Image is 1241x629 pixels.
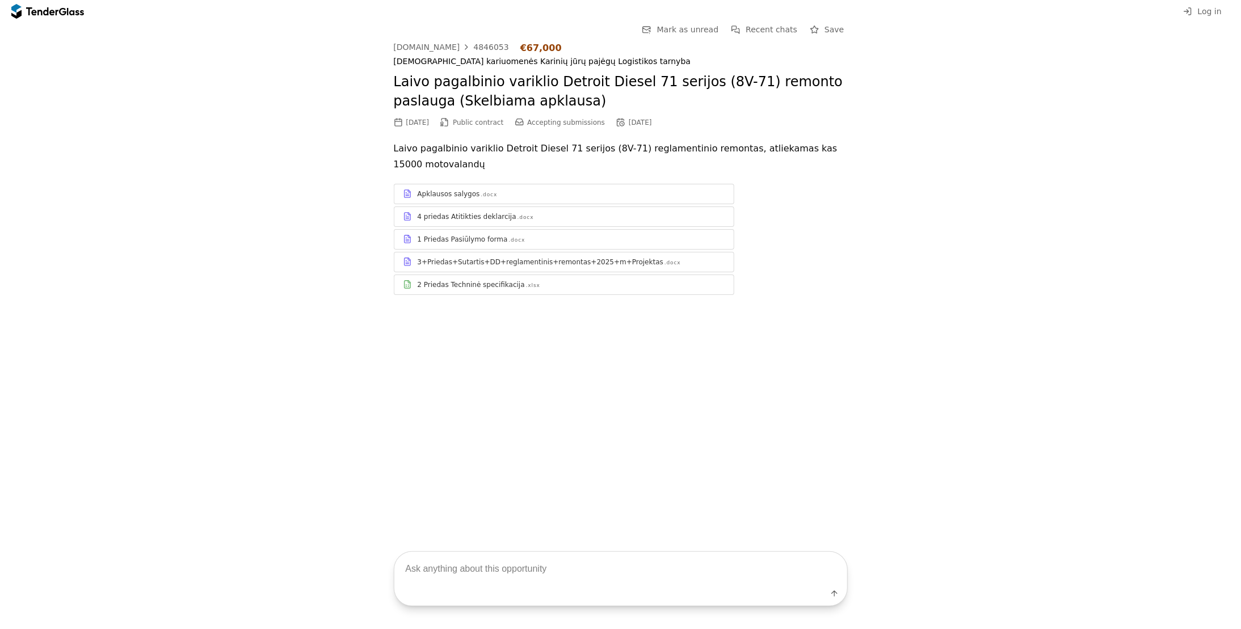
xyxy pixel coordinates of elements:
[509,237,525,244] div: .docx
[518,214,534,221] div: .docx
[806,23,847,37] button: Save
[394,141,848,172] p: Laivo pagalbinio variklio Detroit Diesel 71 serijos (8V-71) reglamentinio remontas, atliekamas ka...
[394,252,734,272] a: 3+Priedas+Sutartis+DD+reglamentinis+remontas+2025+m+Projektas.docx
[1180,5,1225,19] button: Log in
[418,280,525,289] div: 2 Priedas Techninė specifikacija
[418,257,663,267] div: 3+Priedas+Sutartis+DD+reglamentinis+remontas+2025+m+Projektas
[394,43,460,51] div: [DOMAIN_NAME]
[746,25,797,34] span: Recent chats
[473,43,508,51] div: 4846053
[657,25,719,34] span: Mark as unread
[824,25,844,34] span: Save
[394,184,734,204] a: Apklausos salygos.docx
[394,275,734,295] a: 2 Priedas Techninė specifikacija.xlsx
[394,229,734,250] a: 1 Priedas Pasiūlymo forma.docx
[418,189,480,199] div: Apklausos salygos
[394,206,734,227] a: 4 priedas Atitikties deklarcija.docx
[418,235,508,244] div: 1 Priedas Pasiūlymo forma
[406,119,430,126] div: [DATE]
[418,212,516,221] div: 4 priedas Atitikties deklarcija
[394,43,509,52] a: [DOMAIN_NAME]4846053
[520,43,562,53] div: €67,000
[453,119,503,126] span: Public contract
[1198,7,1222,16] span: Log in
[527,119,605,126] span: Accepting submissions
[727,23,801,37] button: Recent chats
[394,57,848,66] div: [DEMOGRAPHIC_DATA] kariuomenės Karinių jūrų pajėgų Logistikos tarnyba
[394,73,848,111] h2: Laivo pagalbinio variklio Detroit Diesel 71 serijos (8V-71) remonto paslauga (Skelbiama apklausa)
[526,282,540,289] div: .xlsx
[481,191,497,199] div: .docx
[629,119,652,126] div: [DATE]
[664,259,681,267] div: .docx
[639,23,722,37] button: Mark as unread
